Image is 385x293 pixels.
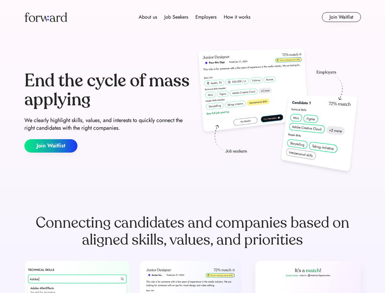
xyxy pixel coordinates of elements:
div: How it works [224,13,250,21]
button: Join Waitlist [24,139,77,153]
div: About us [139,13,157,21]
div: Job Seekers [164,13,188,21]
img: Forward logo [24,12,67,22]
button: Join Waitlist [322,12,361,22]
div: Connecting candidates and companies based on aligned skills, values, and priorities [24,214,361,248]
div: Employers [195,13,216,21]
div: We clearly highlight skills, values, and interests to quickly connect the right candidates with t... [24,117,190,132]
div: End the cycle of mass applying [24,71,190,109]
img: hero-image.png [195,46,361,178]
